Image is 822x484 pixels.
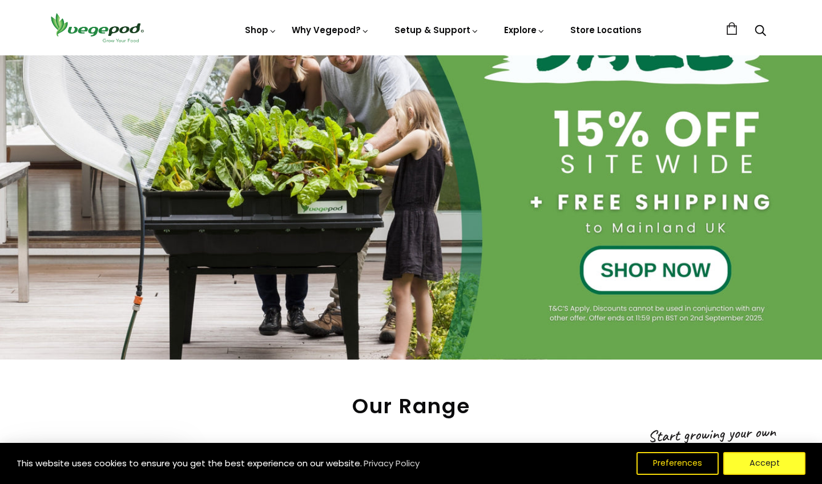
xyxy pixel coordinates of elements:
[245,24,277,36] a: Shop
[394,24,479,36] a: Setup & Support
[292,24,369,36] a: Why Vegepod?
[504,24,545,36] a: Explore
[17,457,362,469] span: This website uses cookies to ensure you get the best experience on our website.
[362,453,421,474] a: Privacy Policy (opens in a new tab)
[723,452,805,475] button: Accept
[46,11,148,44] img: Vegepod
[46,394,776,418] h2: Our Range
[636,452,719,475] button: Preferences
[570,24,642,36] a: Store Locations
[755,26,766,38] a: Search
